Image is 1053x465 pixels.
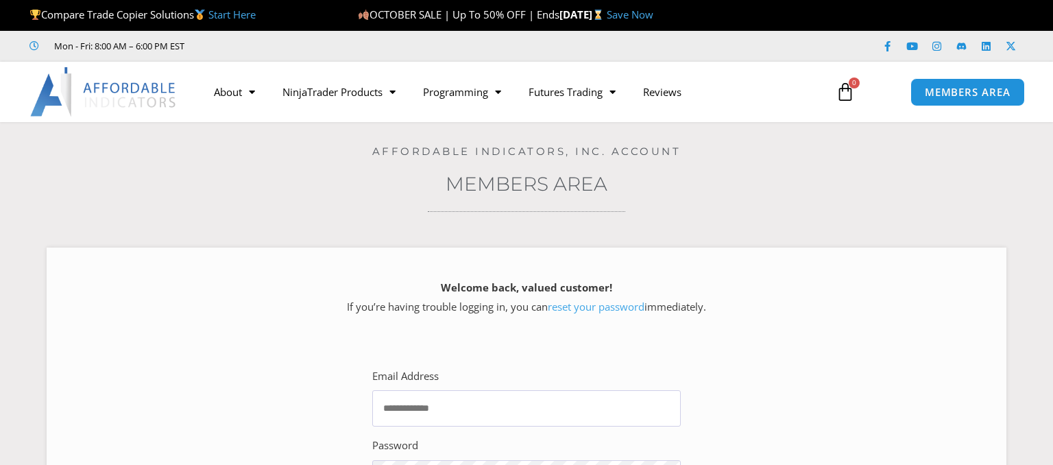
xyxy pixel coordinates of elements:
a: NinjaTrader Products [269,76,409,108]
a: 0 [815,72,875,112]
span: Mon - Fri: 8:00 AM – 6:00 PM EST [51,38,184,54]
img: 🏆 [30,10,40,20]
a: reset your password [548,300,644,313]
strong: Welcome back, valued customer! [441,281,612,294]
a: Reviews [629,76,695,108]
span: 0 [849,77,860,88]
a: Save Now [607,8,653,21]
img: ⌛ [593,10,603,20]
nav: Menu [200,76,822,108]
label: Password [372,436,418,455]
a: Start Here [208,8,256,21]
span: OCTOBER SALE | Up To 50% OFF | Ends [358,8,559,21]
label: Email Address [372,367,439,386]
iframe: Customer reviews powered by Trustpilot [204,39,409,53]
a: About [200,76,269,108]
a: Members Area [446,172,607,195]
strong: [DATE] [559,8,607,21]
img: 🥇 [195,10,205,20]
span: MEMBERS AREA [925,87,1010,97]
a: Futures Trading [515,76,629,108]
img: LogoAI | Affordable Indicators – NinjaTrader [30,67,178,117]
a: Affordable Indicators, Inc. Account [372,145,681,158]
img: 🍂 [359,10,369,20]
p: If you’re having trouble logging in, you can immediately. [71,278,982,317]
a: Programming [409,76,515,108]
a: MEMBERS AREA [910,78,1025,106]
span: Compare Trade Copier Solutions [29,8,256,21]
